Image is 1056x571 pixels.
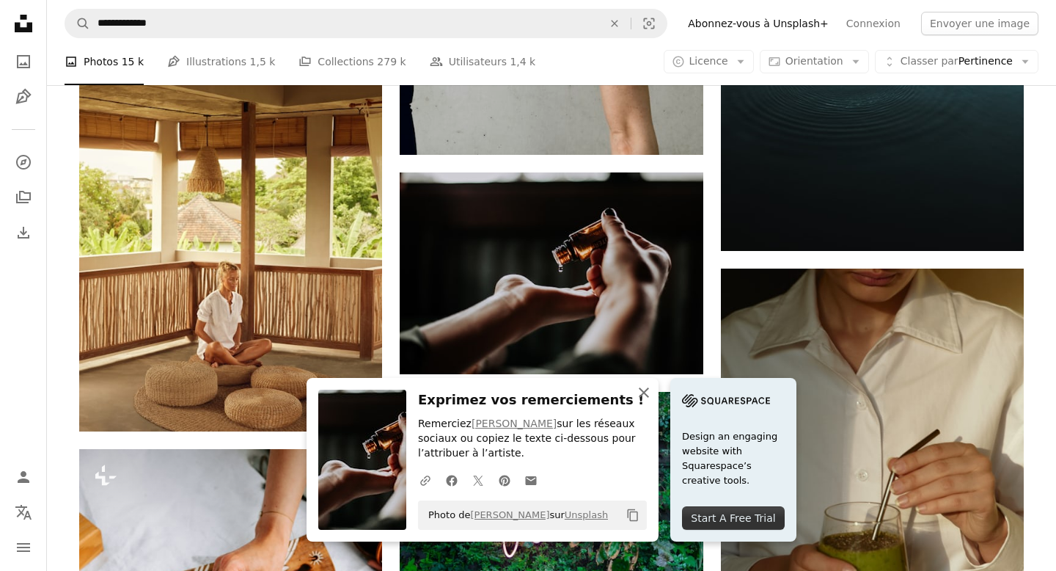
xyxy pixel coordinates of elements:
[167,38,275,85] a: Illustrations 1,5 k
[470,509,549,520] a: [PERSON_NAME]
[921,12,1038,35] button: Envoyer une image
[472,418,557,429] a: [PERSON_NAME]
[510,54,535,70] span: 1,4 k
[9,533,38,562] button: Menu
[518,465,544,495] a: Partager par mail
[439,465,465,495] a: Partagez-leFacebook
[9,47,38,76] a: Photos
[9,148,38,177] a: Explorer
[9,462,38,492] a: Connexion / S’inscrire
[875,50,1038,73] button: Classer parPertinence
[430,38,536,85] a: Utilisateurs 1,4 k
[901,55,958,67] span: Classer par
[377,54,406,70] span: 279 k
[491,465,518,495] a: Partagez-lePinterest
[400,266,703,280] a: personne tenant une bouteille en verre ambré
[670,378,796,542] a: Design an engaging website with Squarespace’s creative tools.Start A Free Trial
[631,10,667,37] button: Recherche de visuels
[565,509,608,520] a: Unsplash
[298,38,406,85] a: Collections 279 k
[664,50,754,73] button: Licence
[9,82,38,112] a: Illustrations
[682,429,785,488] span: Design an engaging website with Squarespace’s creative tools.
[682,506,785,530] div: Start A Free Trial
[785,55,843,67] span: Orientation
[421,503,608,527] span: Photo de sur
[79,197,382,210] a: Méditation. Méditer pour la relaxation et l’équilibre mental. Pratique du yoga à domicile pour un...
[65,9,667,38] form: Rechercher des visuels sur tout le site
[598,10,631,37] button: Effacer
[465,465,491,495] a: Partagez-leTwitter
[837,12,909,35] a: Connexion
[901,54,1013,69] span: Pertinence
[9,183,38,212] a: Collections
[65,10,90,37] button: Rechercher sur Unsplash
[679,12,837,35] a: Abonnez-vous à Unsplash+
[620,503,645,528] button: Copier dans le presse-papier
[9,9,38,41] a: Accueil — Unsplash
[760,50,869,73] button: Orientation
[721,458,1024,471] a: personne en chemise blanche boutonnée tenant un verre à boire transparent avec un liquide vert
[682,390,770,412] img: file-1705255347840-230a6ab5bca9image
[9,498,38,527] button: Langue
[400,172,703,374] img: personne tenant une bouteille en verre ambré
[250,54,276,70] span: 1,5 k
[9,218,38,247] a: Historique de téléchargement
[689,55,728,67] span: Licence
[418,417,647,461] p: Remerciez sur les réseaux sociaux ou copiez le texte ci-dessous pour l’attribuer à l’artiste.
[418,390,647,411] h3: Exprimez vos remerciements !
